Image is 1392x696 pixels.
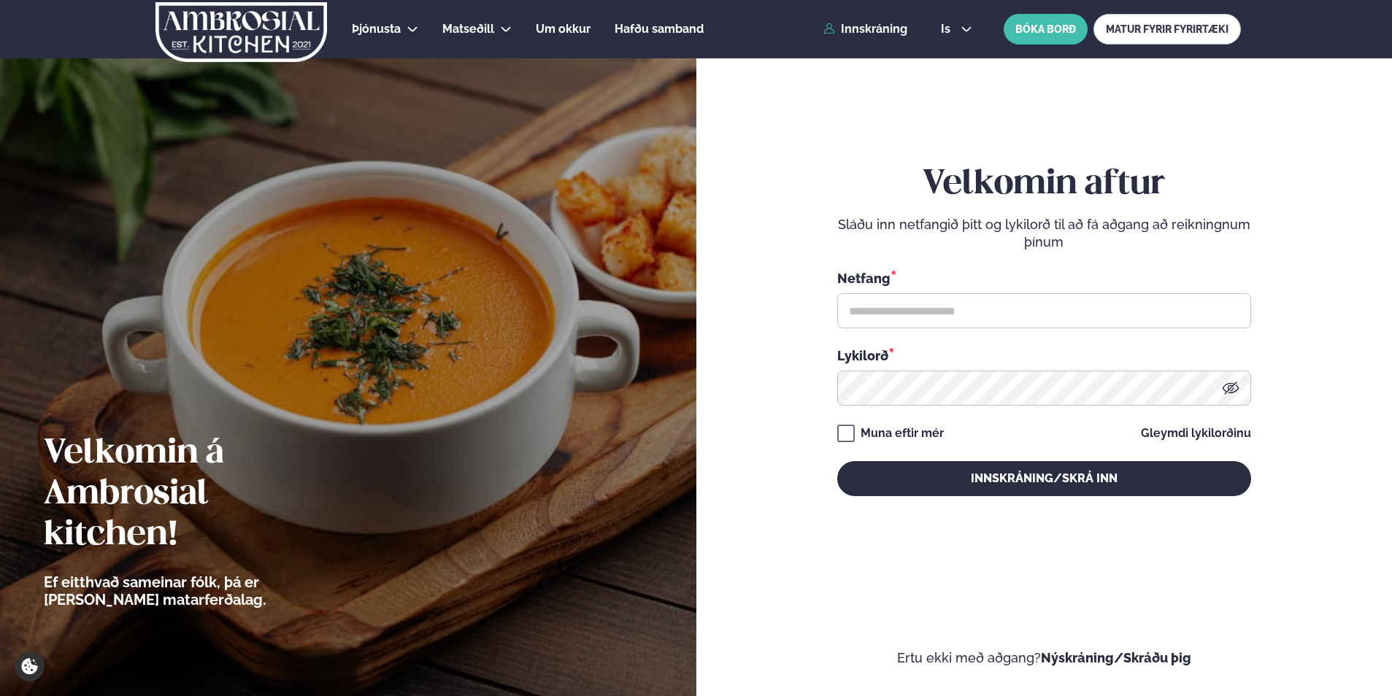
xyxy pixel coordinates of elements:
[837,164,1251,205] h2: Velkomin aftur
[442,20,494,38] a: Matseðill
[941,23,955,35] span: is
[837,346,1251,365] div: Lykilorð
[44,573,347,608] p: Ef eitthvað sameinar fólk, þá er [PERSON_NAME] matarferðalag.
[740,649,1349,667] p: Ertu ekki með aðgang?
[44,433,347,556] h2: Velkomin á Ambrosial kitchen!
[15,651,45,681] a: Cookie settings
[536,20,591,38] a: Um okkur
[1141,428,1251,439] a: Gleymdi lykilorðinu
[1093,14,1241,45] a: MATUR FYRIR FYRIRTÆKI
[615,22,704,36] span: Hafðu samband
[615,20,704,38] a: Hafðu samband
[352,22,401,36] span: Þjónusta
[837,268,1251,287] div: Netfang
[837,216,1251,251] p: Sláðu inn netfangið þitt og lykilorð til að fá aðgang að reikningnum þínum
[154,2,328,62] img: logo
[536,22,591,36] span: Um okkur
[1041,650,1191,665] a: Nýskráning/Skráðu þig
[1004,14,1088,45] button: BÓKA BORÐ
[442,22,494,36] span: Matseðill
[823,23,907,36] a: Innskráning
[352,20,401,38] a: Þjónusta
[837,461,1251,496] button: Innskráning/Skrá inn
[929,23,984,35] button: is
